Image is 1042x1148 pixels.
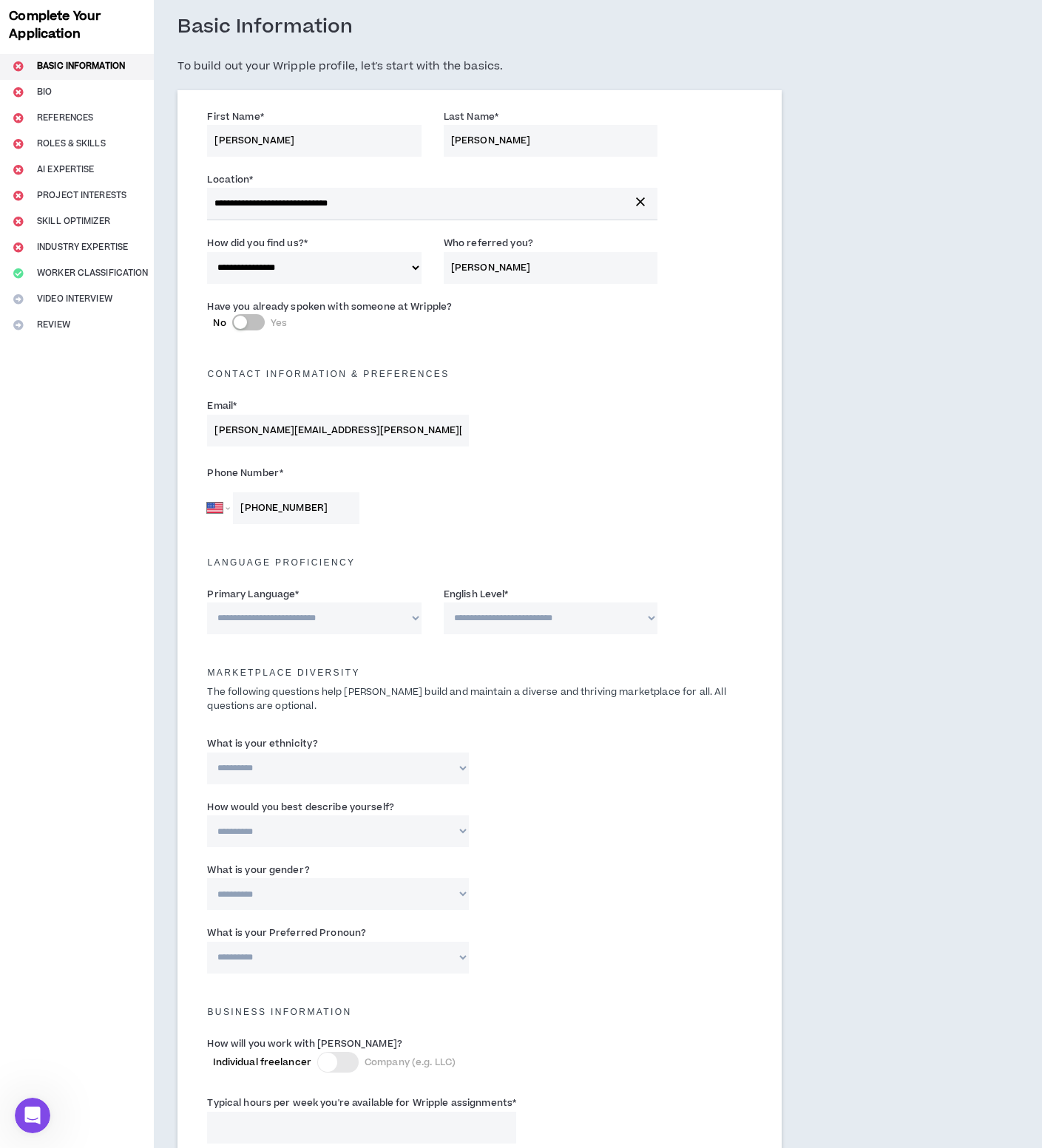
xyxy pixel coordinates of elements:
h5: To build out your Wripple profile, let's start with the basics. [177,58,782,75]
label: English Level [444,583,509,606]
h5: Marketplace Diversity [196,668,763,678]
span: Company (e.g. LLC) [365,1056,456,1069]
span: Yes [271,316,287,330]
label: What is your gender? [207,858,309,882]
span: Individual freelancer [213,1056,311,1069]
input: First Name [207,125,421,157]
label: How would you best describe yourself? [207,795,393,819]
label: How did you find us? [207,231,308,255]
label: First Name [207,105,263,129]
label: Email [207,394,237,418]
label: Primary Language [207,583,299,606]
input: Name [444,252,657,284]
h5: Language Proficiency [196,557,763,568]
input: Last Name [444,125,657,157]
span: No [213,316,226,330]
label: Who referred you? [444,231,533,255]
h3: Complete Your Application [3,7,151,43]
h3: Basic Information [177,15,353,40]
label: How will you work with [PERSON_NAME]? [207,1032,402,1056]
label: What is your Preferred Pronoun? [207,921,366,945]
label: Phone Number [207,461,468,485]
label: Location [207,168,253,191]
input: Enter Email [207,415,468,446]
label: Have you already spoken with someone at Wripple? [207,295,452,319]
label: Last Name [444,105,498,129]
p: The following questions help [PERSON_NAME] build and maintain a diverse and thriving marketplace ... [196,685,763,713]
label: Typical hours per week you're available for Wripple assignments [207,1091,516,1115]
button: NoYes [232,314,265,330]
iframe: Intercom live chat [15,1098,50,1133]
h5: Contact Information & preferences [196,369,763,379]
h5: Business Information [196,1007,763,1017]
label: What is your ethnicity? [207,732,318,755]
